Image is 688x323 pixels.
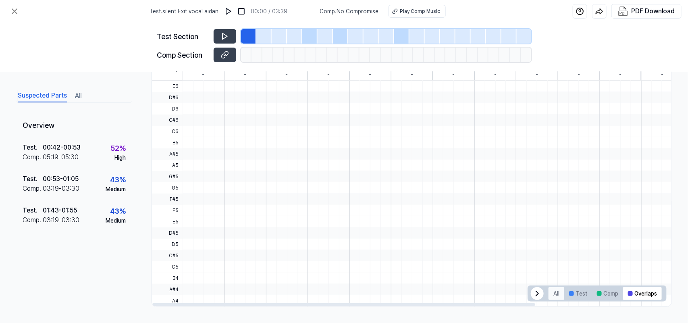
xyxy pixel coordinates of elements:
[43,174,79,184] div: 00:53 - 01:05
[389,5,446,18] button: Play Comp Music
[18,90,67,102] button: Suspected Parts
[23,174,43,184] div: Test .
[152,261,183,273] span: C5
[152,81,183,92] span: E6
[286,70,288,79] div: -
[576,7,584,15] img: help
[106,185,126,194] div: Medium
[623,287,662,300] button: Overlaps
[152,216,183,227] span: E5
[152,284,183,295] span: A#4
[564,287,592,300] button: Test
[23,184,43,194] div: Comp .
[152,171,183,182] span: G#5
[43,184,79,194] div: 03:19 - 03:30
[23,215,43,225] div: Comp .
[114,154,126,162] div: High
[224,7,233,15] img: play
[549,287,564,300] button: All
[152,115,183,126] span: C#6
[152,227,183,239] span: D#5
[320,7,379,16] span: Comp . No Compromise
[16,114,132,137] div: Overview
[152,137,183,148] span: B5
[152,182,183,194] span: G5
[152,92,183,103] span: D#6
[106,217,126,225] div: Medium
[400,8,441,15] div: Play Comp Music
[152,126,183,137] span: C6
[592,287,623,300] button: Comp
[494,70,497,79] div: -
[453,70,455,79] div: -
[75,90,81,102] button: All
[244,70,246,79] div: -
[110,174,126,185] div: 43 %
[661,70,663,79] div: -
[617,4,676,18] button: PDF Download
[595,7,603,15] img: share
[110,206,126,217] div: 43 %
[327,70,330,79] div: -
[578,70,580,79] div: -
[152,205,183,216] span: F5
[631,6,675,17] div: PDF Download
[43,143,81,152] div: 00:42 - 00:53
[536,70,538,79] div: -
[618,6,628,16] img: PDF Download
[23,152,43,162] div: Comp .
[110,143,126,154] div: 52 %
[152,160,183,171] span: A5
[152,295,183,306] span: A4
[152,239,183,250] span: D5
[23,143,43,152] div: Test .
[152,250,183,261] span: C#5
[23,206,43,215] div: Test .
[157,50,209,60] div: Comp Section
[619,70,622,79] div: -
[202,70,205,79] div: -
[152,273,183,284] span: B4
[152,148,183,160] span: A#5
[152,194,183,205] span: F#5
[150,7,219,16] span: Test . silent Exit vocal aidan
[43,152,79,162] div: 05:19 - 05:30
[369,70,372,79] div: -
[251,7,288,16] div: 00:00 / 03:39
[152,103,183,115] span: D6
[157,31,209,42] div: Test Section
[43,215,79,225] div: 03:19 - 03:30
[237,7,245,15] img: stop
[411,70,413,79] div: -
[43,206,77,215] div: 01:43 - 01:55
